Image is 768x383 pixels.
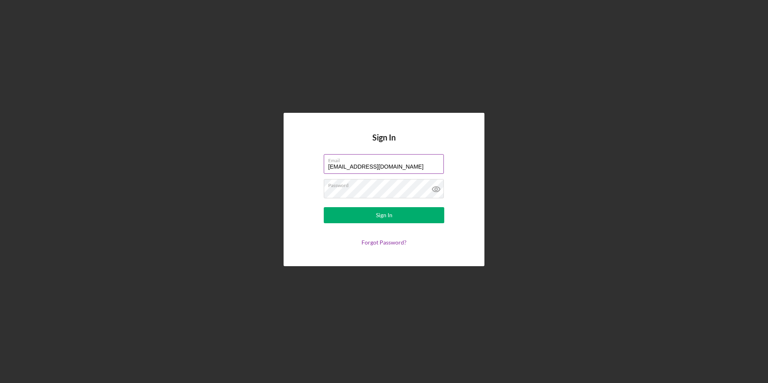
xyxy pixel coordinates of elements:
[376,207,392,223] div: Sign In
[372,133,396,154] h4: Sign In
[362,239,406,246] a: Forgot Password?
[328,155,444,163] label: Email
[324,207,444,223] button: Sign In
[328,179,444,188] label: Password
